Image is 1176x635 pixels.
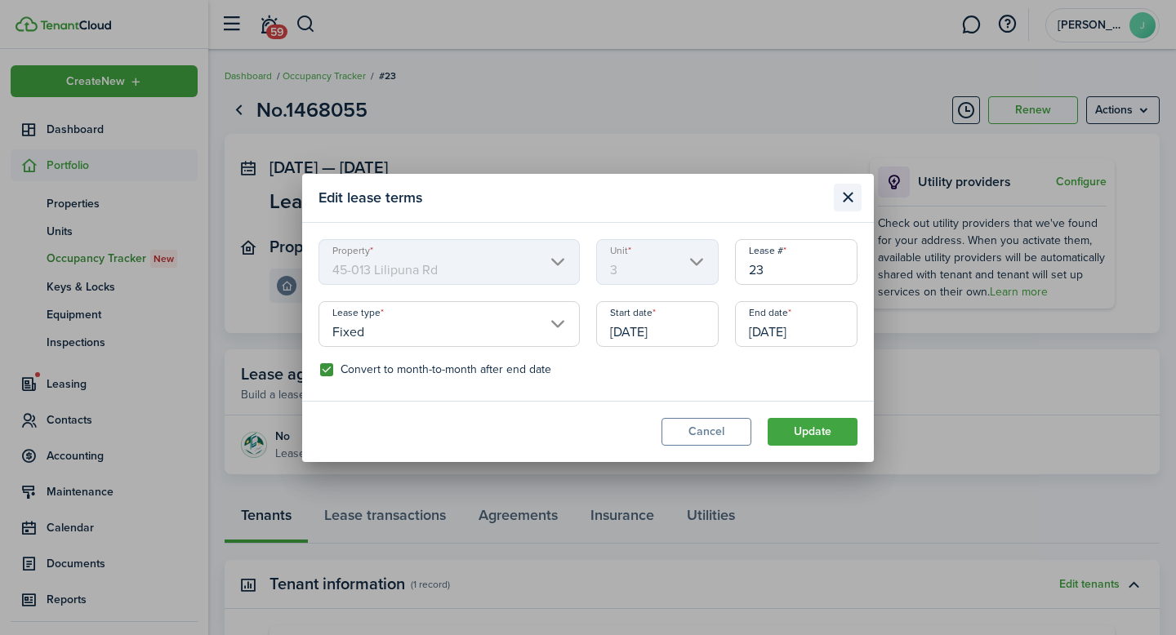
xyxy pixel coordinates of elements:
[318,182,830,214] modal-title: Edit lease terms
[735,301,857,347] input: mm/dd/yyyy
[661,418,751,446] button: Cancel
[320,363,551,376] label: Convert to month-to-month after end date
[768,418,857,446] button: Update
[834,184,862,211] button: Close modal
[596,301,719,347] input: mm/dd/yyyy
